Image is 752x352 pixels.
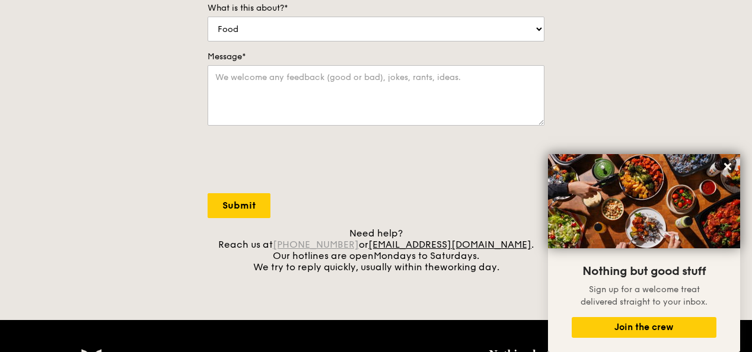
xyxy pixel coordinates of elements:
[273,239,359,250] a: [PHONE_NUMBER]
[208,228,544,273] div: Need help? Reach us at or . Our hotlines are open We try to reply quickly, usually within the
[581,284,708,307] span: Sign up for a welcome treat delivered straight to your inbox.
[572,317,716,338] button: Join the crew
[208,2,544,14] label: What is this about?*
[582,264,706,279] span: Nothing but good stuff
[548,154,740,248] img: DSC07876-Edit02-Large.jpeg
[718,157,737,176] button: Close
[374,250,479,261] span: Mondays to Saturdays.
[208,193,270,218] input: Submit
[440,261,499,273] span: working day.
[368,239,531,250] a: [EMAIL_ADDRESS][DOMAIN_NAME]
[208,137,388,184] iframe: reCAPTCHA
[208,51,544,63] label: Message*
